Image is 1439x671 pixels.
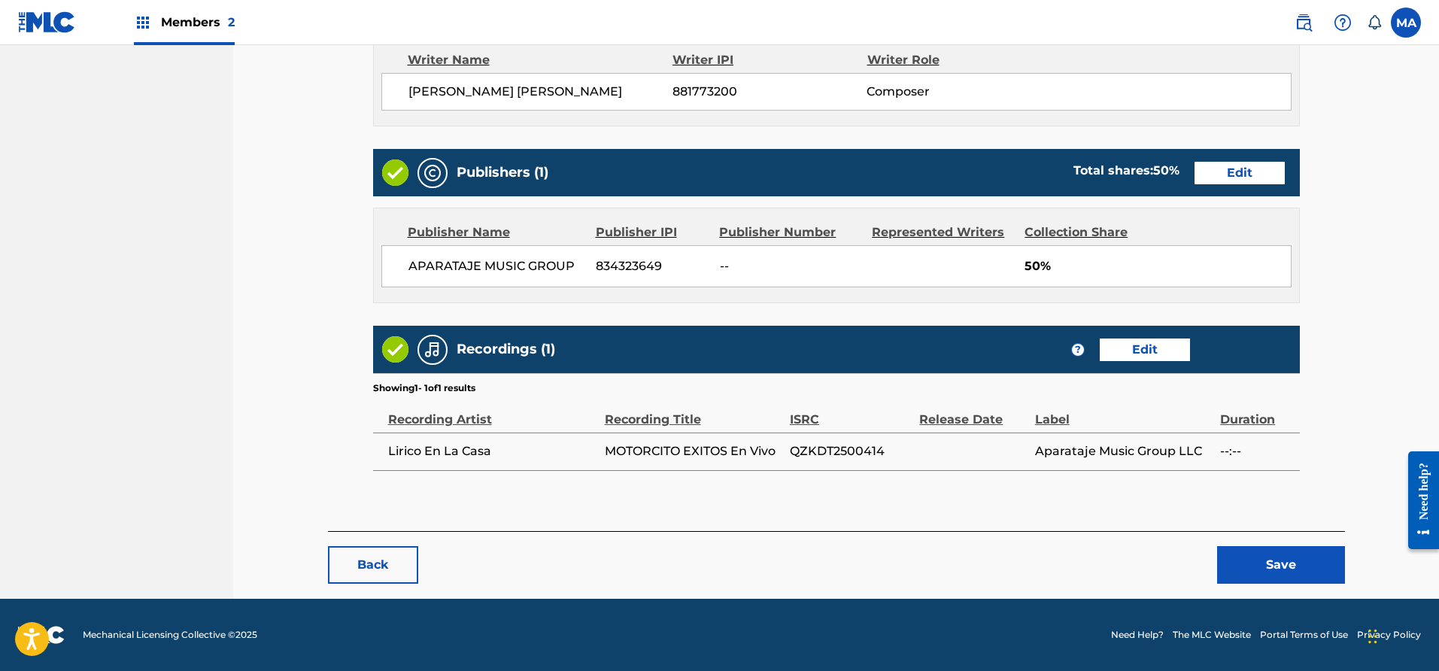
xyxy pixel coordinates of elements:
a: Need Help? [1111,628,1164,642]
a: Public Search [1289,8,1319,38]
div: Publisher IPI [596,223,709,241]
span: APARATAJE MUSIC GROUP [408,257,585,275]
img: MLC Logo [18,11,76,33]
span: --:-- [1220,442,1292,460]
a: Edit [1195,162,1285,184]
div: Publisher Name [408,223,584,241]
img: Recordings [424,341,442,359]
div: Label [1035,395,1213,429]
span: 834323649 [596,257,709,275]
span: ? [1072,344,1084,356]
div: Writer Role [867,51,1044,69]
div: Drag [1368,614,1377,659]
a: Edit [1100,339,1190,361]
div: Writer Name [408,51,673,69]
iframe: Chat Widget [1364,599,1439,671]
div: Help [1328,8,1358,38]
p: Showing 1 - 1 of 1 results [373,381,475,395]
img: Valid [382,159,408,186]
span: -- [720,257,861,275]
h5: Recordings (1) [457,341,555,358]
button: Save [1217,546,1345,584]
a: Portal Terms of Use [1260,628,1348,642]
span: 881773200 [672,83,867,101]
div: Represented Writers [872,223,1013,241]
span: 2 [228,15,235,29]
img: help [1334,14,1352,32]
span: MOTORCITO EXITOS En Vivo [605,442,782,460]
button: Back [328,546,418,584]
div: Writer IPI [672,51,867,69]
span: Aparataje Music Group LLC [1035,442,1213,460]
span: QZKDT2500414 [790,442,912,460]
div: Recording Artist [388,395,597,429]
div: Publisher Number [719,223,861,241]
span: [PERSON_NAME] [PERSON_NAME] [408,83,673,101]
h5: Publishers (1) [457,164,548,181]
img: logo [18,626,65,644]
div: Recording Title [605,395,782,429]
div: Total shares: [1073,162,1179,180]
div: Collection Share [1025,223,1157,241]
span: Composer [867,83,1043,101]
a: Privacy Policy [1357,628,1421,642]
div: Release Date [919,395,1027,429]
img: Top Rightsholders [134,14,152,32]
div: Duration [1220,395,1292,429]
img: Valid [382,336,408,363]
span: Lirico En La Casa [388,442,597,460]
span: Members [161,14,235,31]
span: 50% [1025,257,1291,275]
img: search [1295,14,1313,32]
img: Publishers [424,164,442,182]
div: User Menu [1391,8,1421,38]
a: The MLC Website [1173,628,1251,642]
span: 50 % [1153,163,1179,178]
div: ISRC [790,395,912,429]
span: Mechanical Licensing Collective © 2025 [83,628,257,642]
div: Notifications [1367,15,1382,30]
iframe: Resource Center [1397,439,1439,560]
